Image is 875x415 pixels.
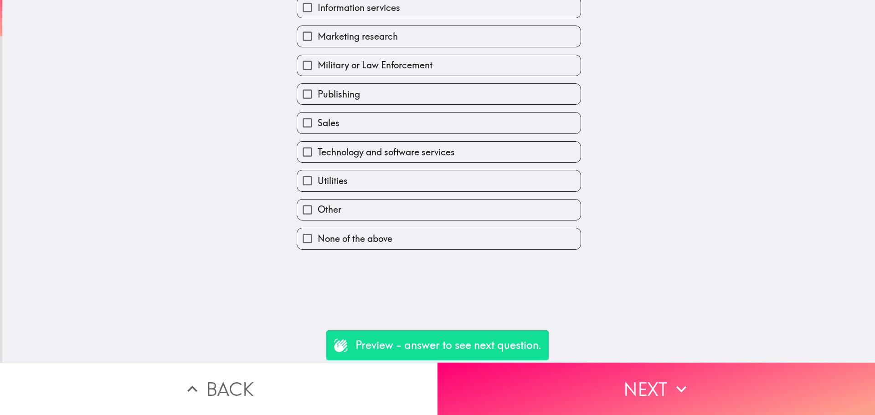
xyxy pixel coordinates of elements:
button: Sales [297,113,581,133]
button: Marketing research [297,26,581,46]
span: Technology and software services [318,146,455,159]
button: Publishing [297,84,581,104]
button: Military or Law Enforcement [297,55,581,76]
span: Publishing [318,88,360,101]
span: Utilities [318,174,348,187]
button: None of the above [297,228,581,249]
button: Other [297,200,581,220]
span: Military or Law Enforcement [318,59,432,72]
button: Utilities [297,170,581,191]
span: Marketing research [318,30,398,43]
span: Sales [318,117,340,129]
span: Information services [318,1,400,14]
span: None of the above [318,232,392,245]
button: Technology and software services [297,142,581,162]
button: Next [437,363,875,415]
p: Preview - answer to see next question. [355,338,541,353]
span: Other [318,203,341,216]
